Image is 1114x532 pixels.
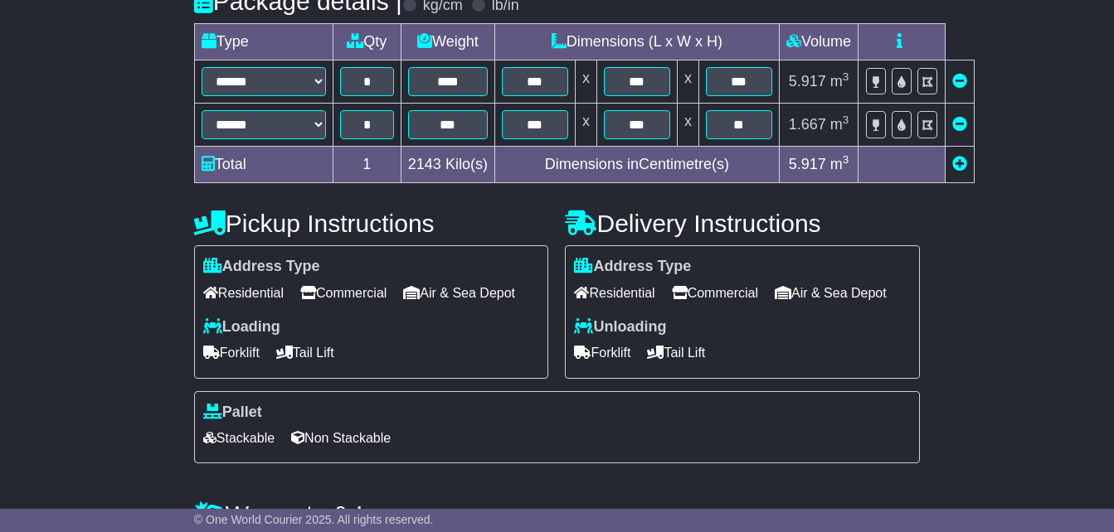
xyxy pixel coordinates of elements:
[333,24,401,60] td: Qty
[574,340,630,365] span: Forklift
[403,280,515,306] span: Air & Sea Depot
[401,24,494,60] td: Weight
[203,404,262,422] label: Pallet
[574,318,666,336] label: Unloading
[408,156,441,172] span: 2143
[830,73,849,89] span: m
[672,280,758,306] span: Commercial
[775,280,887,306] span: Air & Sea Depot
[789,116,826,133] span: 1.667
[291,425,391,451] span: Non Stackable
[779,24,858,60] td: Volume
[494,24,779,60] td: Dimensions (L x W x H)
[677,60,698,104] td: x
[677,104,698,147] td: x
[203,425,275,451] span: Stackable
[647,340,705,365] span: Tail Lift
[333,147,401,183] td: 1
[494,147,779,183] td: Dimensions in Centimetre(s)
[194,501,920,528] h4: Warranty & Insurance
[194,24,333,60] td: Type
[203,340,260,365] span: Forklift
[194,513,434,526] span: © One World Courier 2025. All rights reserved.
[830,156,849,172] span: m
[952,116,967,133] a: Remove this item
[574,258,691,276] label: Address Type
[203,318,280,336] label: Loading
[401,147,494,183] td: Kilo(s)
[789,156,826,172] span: 5.917
[276,340,334,365] span: Tail Lift
[565,210,920,237] h4: Delivery Instructions
[574,280,654,306] span: Residential
[300,280,387,306] span: Commercial
[952,156,967,172] a: Add new item
[843,114,849,126] sup: 3
[843,70,849,83] sup: 3
[575,60,596,104] td: x
[830,116,849,133] span: m
[843,153,849,166] sup: 3
[194,210,549,237] h4: Pickup Instructions
[952,73,967,89] a: Remove this item
[194,147,333,183] td: Total
[789,73,826,89] span: 5.917
[575,104,596,147] td: x
[203,258,320,276] label: Address Type
[203,280,284,306] span: Residential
